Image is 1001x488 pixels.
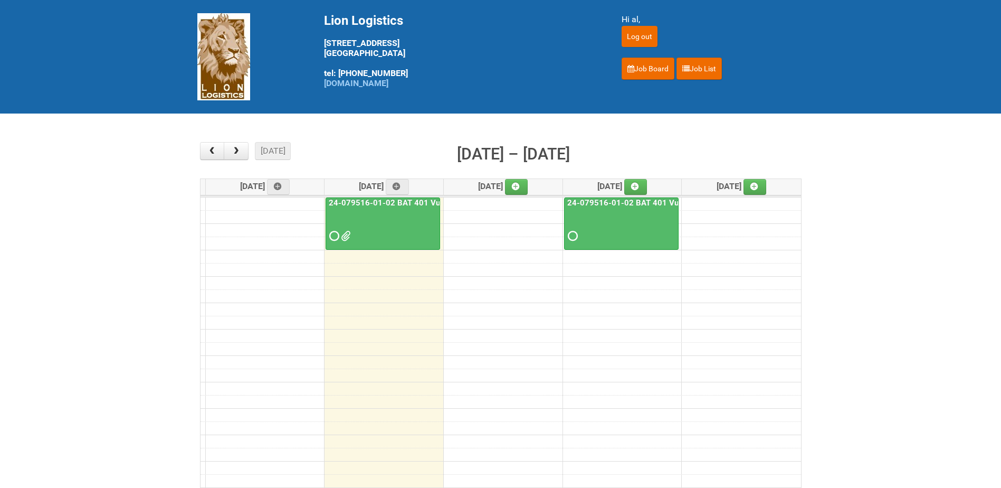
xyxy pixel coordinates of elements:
a: 24-079516-01-02 BAT 401 Vuse Box RCT [564,198,679,250]
button: [DATE] [255,142,291,160]
a: 24-079516-01-02 BAT 401 Vuse Box RCT [327,198,484,208]
span: [DATE] [597,181,647,191]
span: Requested [568,232,575,240]
div: Hi al, [622,13,804,26]
h2: [DATE] – [DATE] [457,142,570,166]
a: Add an event [624,179,647,195]
span: GROUP 1000.jpg 24-079516-01 BAT 401 Vuse Box RCT - Address File - 4th Batch 9.30.xlsx RAIBAT Vuse... [341,232,348,240]
a: 24-079516-01-02 BAT 401 Vuse Box RCT [326,198,440,250]
span: [DATE] [478,181,528,191]
a: [DOMAIN_NAME] [324,78,388,88]
span: Requested [329,232,337,240]
span: [DATE] [359,181,409,191]
div: [STREET_ADDRESS] [GEOGRAPHIC_DATA] tel: [PHONE_NUMBER] [324,13,595,88]
a: Add an event [267,179,290,195]
a: Job List [676,58,722,80]
a: Add an event [386,179,409,195]
a: Add an event [743,179,767,195]
span: [DATE] [717,181,767,191]
span: Lion Logistics [324,13,403,28]
img: Lion Logistics [197,13,250,100]
input: Log out [622,26,657,47]
a: Lion Logistics [197,51,250,61]
a: 24-079516-01-02 BAT 401 Vuse Box RCT [565,198,722,208]
a: Job Board [622,58,674,80]
a: Add an event [505,179,528,195]
span: [DATE] [240,181,290,191]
